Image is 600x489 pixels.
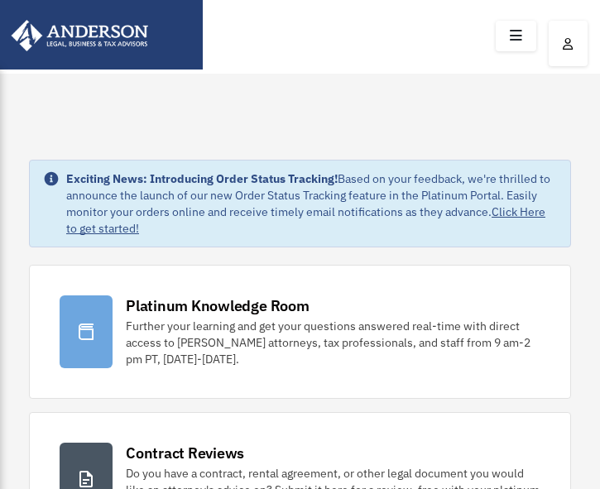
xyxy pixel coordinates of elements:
strong: Exciting News: Introducing Order Status Tracking! [66,171,338,186]
div: Contract Reviews [126,443,244,463]
a: Platinum Knowledge Room Further your learning and get your questions answered real-time with dire... [29,265,571,399]
div: Based on your feedback, we're thrilled to announce the launch of our new Order Status Tracking fe... [66,170,557,237]
div: Further your learning and get your questions answered real-time with direct access to [PERSON_NAM... [126,318,540,367]
div: Platinum Knowledge Room [126,295,310,316]
a: Click Here to get started! [66,204,545,236]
